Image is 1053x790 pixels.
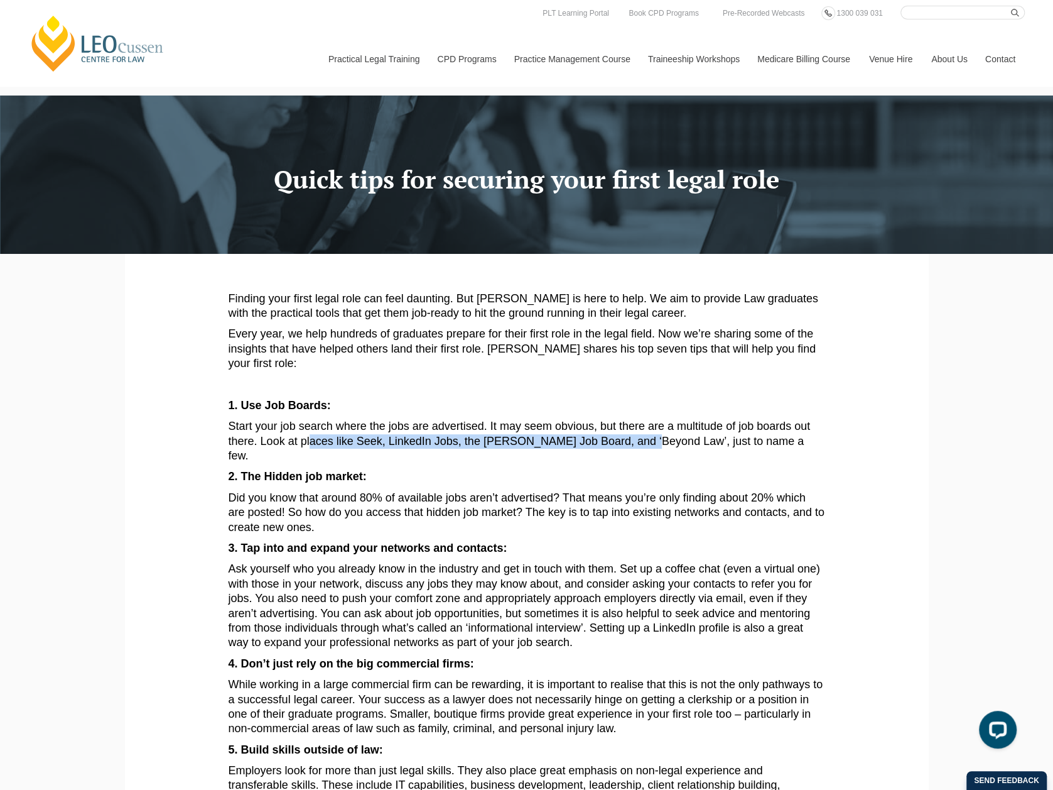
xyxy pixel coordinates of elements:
strong: 2. The Hidden job market: [229,470,367,483]
a: Practical Legal Training [319,32,428,86]
iframe: LiveChat chat widget [969,706,1022,759]
a: Traineeship Workshops [639,32,748,86]
p: Start your job search where the jobs are advertised. It may seem obvious, but there are a multitu... [229,419,825,463]
a: Contact [976,32,1025,86]
a: Medicare Billing Course [748,32,860,86]
span: 1300 039 031 [836,9,882,18]
p: Ask yourself who you already know in the industry and get in touch with them. Set up a coffee cha... [229,562,825,650]
strong: 3. Tap into and expand your networks and contacts: [229,542,507,554]
a: CPD Programs [428,32,504,86]
p: Did you know that around 80% of available jobs aren’t advertised? That means you’re only finding ... [229,491,825,535]
a: About Us [922,32,976,86]
a: Venue Hire [860,32,922,86]
h1: Quick tips for securing your first legal role [134,165,919,193]
a: [PERSON_NAME] Centre for Law [28,14,167,73]
a: Practice Management Course [505,32,639,86]
strong: 5. Build skills outside of law: [229,743,383,756]
a: Book CPD Programs [625,6,701,20]
a: 1300 039 031 [833,6,885,20]
strong: 1. Use Job Boards: [229,399,331,412]
span: Finding your first legal role can feel daunting. But [PERSON_NAME] is here to help. We aim to pro... [229,292,818,319]
span: Every year, we help hundreds of graduates prepare for their first role in the legal field. Now we... [229,327,816,370]
p: While working in a large commercial firm can be rewarding, it is important to realise that this i... [229,678,825,737]
a: Pre-Recorded Webcasts [720,6,808,20]
a: PLT Learning Portal [539,6,612,20]
strong: 4. Don’t just rely on the big commercial firms: [229,657,474,670]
